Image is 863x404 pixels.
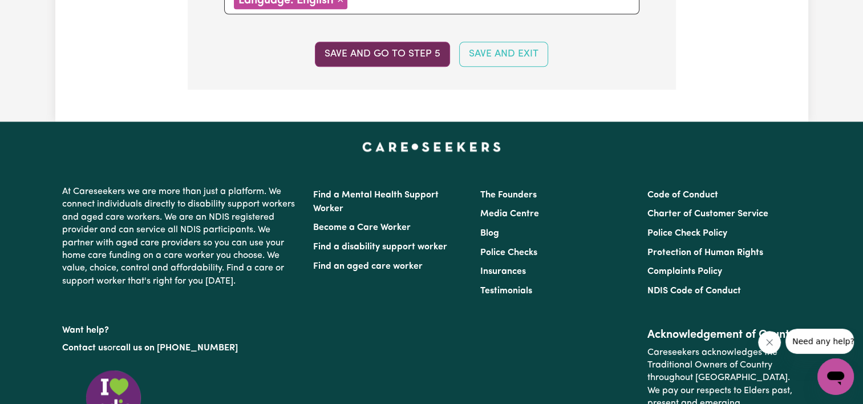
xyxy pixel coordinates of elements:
[480,209,539,219] a: Media Centre
[313,191,439,213] a: Find a Mental Health Support Worker
[313,262,423,271] a: Find an aged care worker
[647,191,718,200] a: Code of Conduct
[7,8,69,17] span: Need any help?
[62,337,299,359] p: or
[62,181,299,292] p: At Careseekers we are more than just a platform. We connect individuals directly to disability su...
[313,243,447,252] a: Find a disability support worker
[785,329,854,354] iframe: Message from company
[313,223,411,232] a: Become a Care Worker
[116,344,238,353] a: call us on [PHONE_NUMBER]
[647,209,768,219] a: Charter of Customer Service
[647,328,801,342] h2: Acknowledgement of Country
[480,191,537,200] a: The Founders
[315,42,450,67] button: Save and go to step 5
[480,229,499,238] a: Blog
[62,344,107,353] a: Contact us
[480,267,526,276] a: Insurances
[758,331,781,354] iframe: Close message
[480,248,537,257] a: Police Checks
[459,42,548,67] button: Save and Exit
[647,229,727,238] a: Police Check Policy
[647,286,741,296] a: NDIS Code of Conduct
[817,358,854,395] iframe: Button to launch messaging window
[480,286,532,296] a: Testimonials
[647,248,763,257] a: Protection of Human Rights
[647,267,722,276] a: Complaints Policy
[62,320,299,337] p: Want help?
[362,142,501,151] a: Careseekers home page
